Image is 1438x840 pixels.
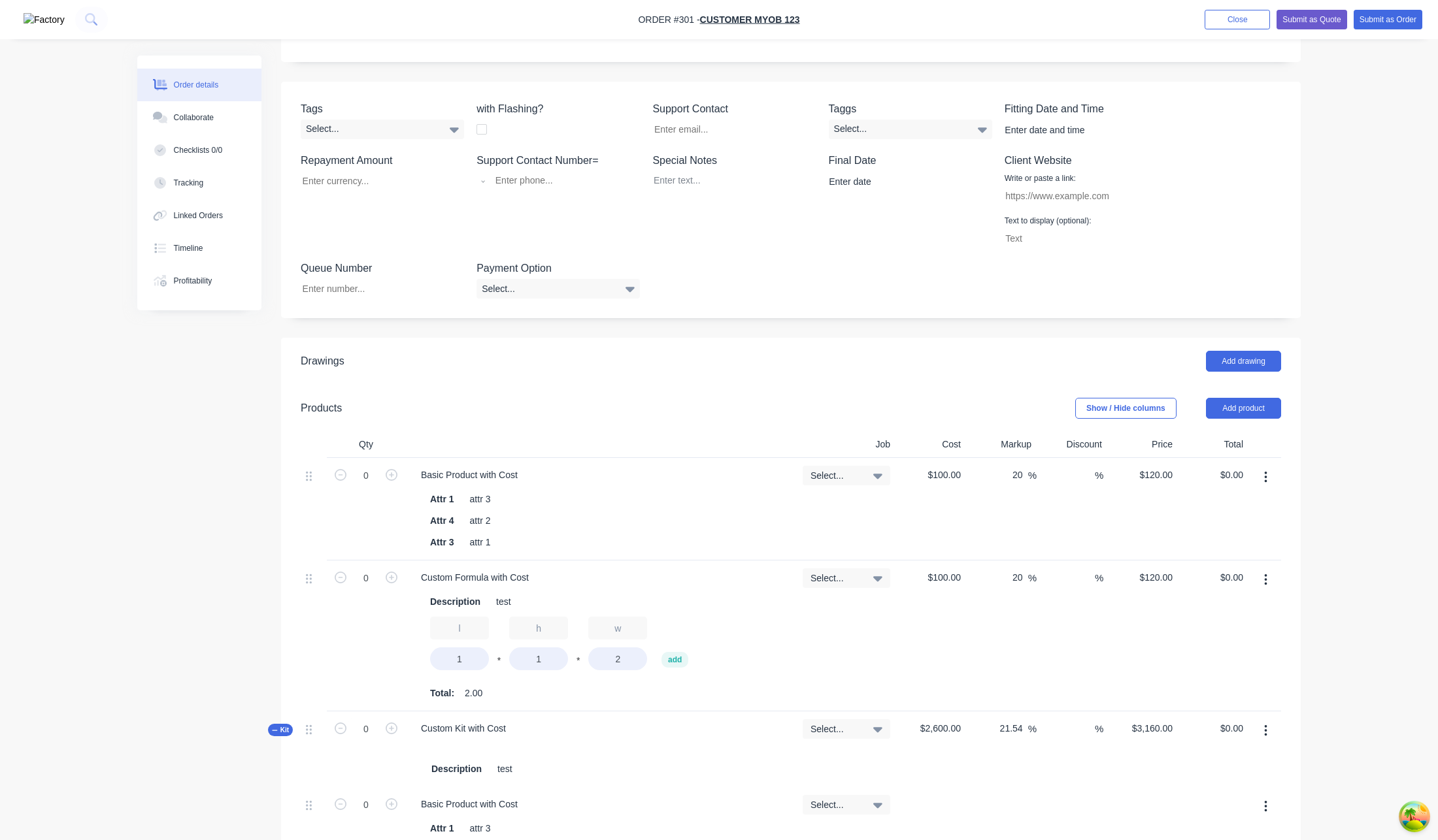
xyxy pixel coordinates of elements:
span: Select... [811,469,860,483]
div: Collaborate [174,112,214,123]
input: Enter number... [292,279,464,299]
input: Enter currency... [292,171,464,191]
div: Attr 3 [425,533,460,552]
div: Description [425,592,486,611]
span: % [1095,468,1103,483]
span: Total: [430,687,454,700]
label: Final Date [829,153,992,169]
div: Custom Kit with Cost [410,719,516,738]
span: % [1095,571,1103,586]
button: Close [1205,10,1270,29]
input: Enter date [820,172,982,191]
div: Checklists 0/0 [174,144,223,156]
div: Drawings [301,353,344,369]
div: test [492,760,518,779]
input: Value [509,647,568,670]
label: Support Contact [652,101,816,117]
input: Label [509,617,568,639]
input: Label [588,617,647,639]
div: Products [301,400,342,416]
div: attr 2 [465,511,496,530]
button: Linked Orders [137,199,261,232]
div: Markup [966,432,1037,458]
div: Qty [327,432,405,458]
button: Submit as Quote [1277,10,1346,29]
button: Order details [137,69,261,101]
div: Timeline [174,242,203,254]
div: Custom Formula with Cost [410,568,539,587]
button: add [661,652,688,668]
label: Fitting Date and Time [1005,101,1168,117]
button: Submit as Order [1354,10,1422,29]
input: https://www.example.com [998,186,1154,206]
label: Repayment Amount [301,153,464,169]
label: Tags [301,101,464,117]
input: Value [588,647,647,670]
div: Attr 4 [425,511,460,530]
input: Value [430,647,489,670]
label: Text to display (optional): [1005,215,1092,227]
input: Enter date and time [995,120,1158,140]
div: Profitability [174,275,212,287]
div: Cost [895,432,966,458]
button: Add drawing [1206,351,1281,372]
span: Select... [811,798,860,812]
div: Job [797,432,895,458]
div: Basic Product with Cost [410,466,528,485]
span: Kit [272,725,289,735]
label: Payment Option [477,261,640,276]
label: with Flashing? [477,101,640,117]
label: Client Website [1005,153,1168,169]
div: Attr 1 [425,490,460,509]
input: Label [430,617,489,639]
label: Support Contact Number= [477,153,640,169]
div: attr 3 [465,819,496,838]
span: Select... [811,722,860,736]
div: attr 3 [465,490,496,509]
div: test [491,592,516,611]
input: Enter email... [643,120,816,139]
input: Text [998,229,1154,248]
div: Order details [174,79,219,91]
div: Discount [1037,432,1107,458]
button: Open Tanstack query devtools [1401,803,1428,830]
label: Taggs [829,101,992,117]
div: Price [1107,432,1178,458]
div: Linked Orders [174,210,223,221]
a: Customer MYOB 123 [700,14,800,25]
span: % [1028,468,1037,483]
div: Basic Product with Cost [410,795,528,814]
div: Select... [477,279,640,299]
label: Special Notes [652,153,816,169]
button: Checklists 0/0 [137,134,261,167]
span: $2,600.00 [901,722,961,735]
span: Order #301 - [638,14,699,25]
div: Kit [268,724,293,736]
span: Select... [811,572,860,585]
button: Tracking [137,167,261,199]
div: Description [426,760,487,779]
div: Select... [829,120,992,139]
div: Select... [301,120,464,139]
img: Factory [24,13,65,27]
span: % [1028,722,1037,737]
label: Write or paste a link: [1005,172,1076,184]
label: Queue Number [301,261,464,276]
button: Timeline [137,232,261,265]
div: attr 1 [465,533,496,552]
button: Add product [1206,398,1281,419]
button: Show / Hide columns [1075,398,1177,419]
div: Attr 1 [425,819,460,838]
input: Enter phone... [494,173,629,188]
span: % [1095,722,1103,737]
div: Total [1178,432,1248,458]
div: Tracking [174,177,204,189]
button: Collaborate [137,101,261,134]
span: % [1028,571,1037,586]
button: Profitability [137,265,261,297]
span: 2.00 [465,687,482,700]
